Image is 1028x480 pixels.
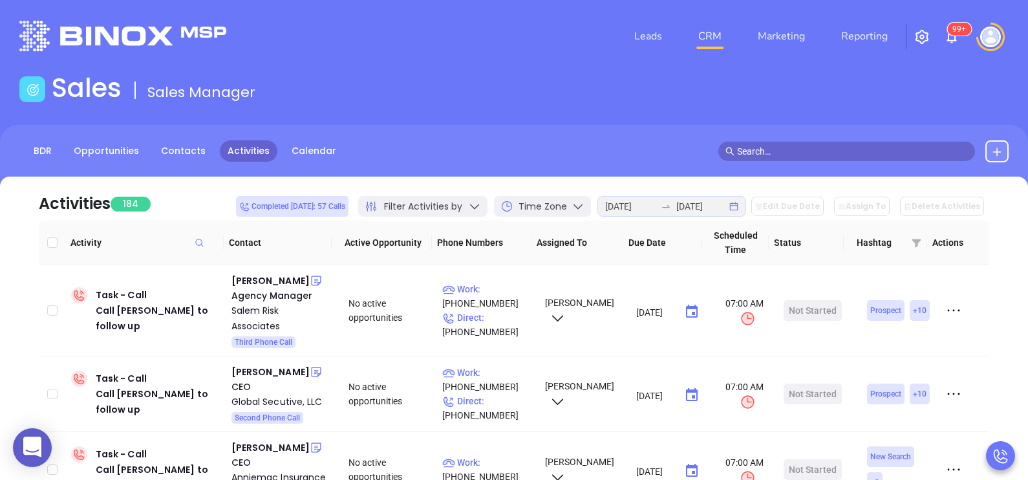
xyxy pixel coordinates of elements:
[834,197,890,216] button: Assign To
[753,23,810,49] a: Marketing
[769,221,844,265] th: Status
[737,144,969,158] input: Search…
[348,380,432,408] div: No active opportunities
[716,296,773,327] span: 07:00 AM
[442,367,480,378] span: Work :
[235,335,292,349] span: Third Phone Call
[442,396,484,406] span: Direct :
[231,289,331,303] div: Agency Manager
[679,382,705,408] button: Choose date, selected date is Aug 12, 2025
[751,197,824,216] button: Edit Due Date
[980,27,1001,47] img: user
[284,140,344,162] a: Calendar
[623,221,702,265] th: Due Date
[900,197,984,216] button: Delete Activities
[836,23,893,49] a: Reporting
[531,221,623,265] th: Assigned To
[661,201,671,212] span: to
[239,199,345,213] span: Completed [DATE]: 57 Calls
[789,300,837,321] div: Not Started
[725,147,734,156] span: search
[70,235,219,250] span: Activity
[789,459,837,480] div: Not Started
[605,199,656,213] input: Start date
[636,464,674,477] input: MM/DD/YYYY
[927,221,977,265] th: Actions
[153,140,213,162] a: Contacts
[220,140,277,162] a: Activities
[944,29,959,45] img: iconNotification
[96,303,221,334] div: Call [PERSON_NAME] to follow up
[19,21,226,51] img: logo
[442,311,533,339] p: [PHONE_NUMBER]
[442,284,480,294] span: Work :
[442,282,533,311] p: [PHONE_NUMBER]
[702,221,769,265] th: Scheduled Time
[442,394,533,422] p: [PHONE_NUMBER]
[231,394,331,409] a: Global Secutive, LLC
[231,364,310,380] div: [PERSON_NAME]
[235,411,300,425] span: Second Phone Call
[543,298,614,322] span: [PERSON_NAME]
[947,23,971,36] sup: 103
[442,457,480,468] span: Work :
[96,287,221,334] div: Task - Call
[147,82,255,102] span: Sales Manager
[442,312,484,323] span: Direct :
[679,299,705,325] button: Choose date, selected date is Aug 12, 2025
[636,305,674,318] input: MM/DD/YYYY
[543,381,614,406] span: [PERSON_NAME]
[26,140,59,162] a: BDR
[716,380,773,410] span: 07:00 AM
[870,450,911,464] span: New Search
[676,199,727,213] input: End date
[231,380,331,394] div: CEO
[870,303,901,318] span: Prospect
[789,384,837,404] div: Not Started
[913,303,926,318] span: + 10
[870,387,901,401] span: Prospect
[636,389,674,402] input: MM/DD/YYYY
[384,200,462,213] span: Filter Activities by
[111,197,151,212] span: 184
[442,365,533,394] p: [PHONE_NUMBER]
[39,192,111,215] div: Activities
[348,296,432,325] div: No active opportunities
[629,23,667,49] a: Leads
[231,273,310,289] div: [PERSON_NAME]
[224,221,332,265] th: Contact
[96,386,221,417] div: Call [PERSON_NAME] to follow up
[661,201,671,212] span: swap-right
[332,221,431,265] th: Active Opportunity
[432,221,531,265] th: Phone Numbers
[52,72,122,104] h1: Sales
[914,29,930,45] img: iconSetting
[857,235,906,250] span: Hashtag
[693,23,727,49] a: CRM
[519,200,567,213] span: Time Zone
[66,140,147,162] a: Opportunities
[231,303,331,334] a: Salem Risk Associates
[231,440,310,455] div: [PERSON_NAME]
[913,387,926,401] span: + 10
[231,455,331,470] div: CEO
[96,371,221,417] div: Task - Call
